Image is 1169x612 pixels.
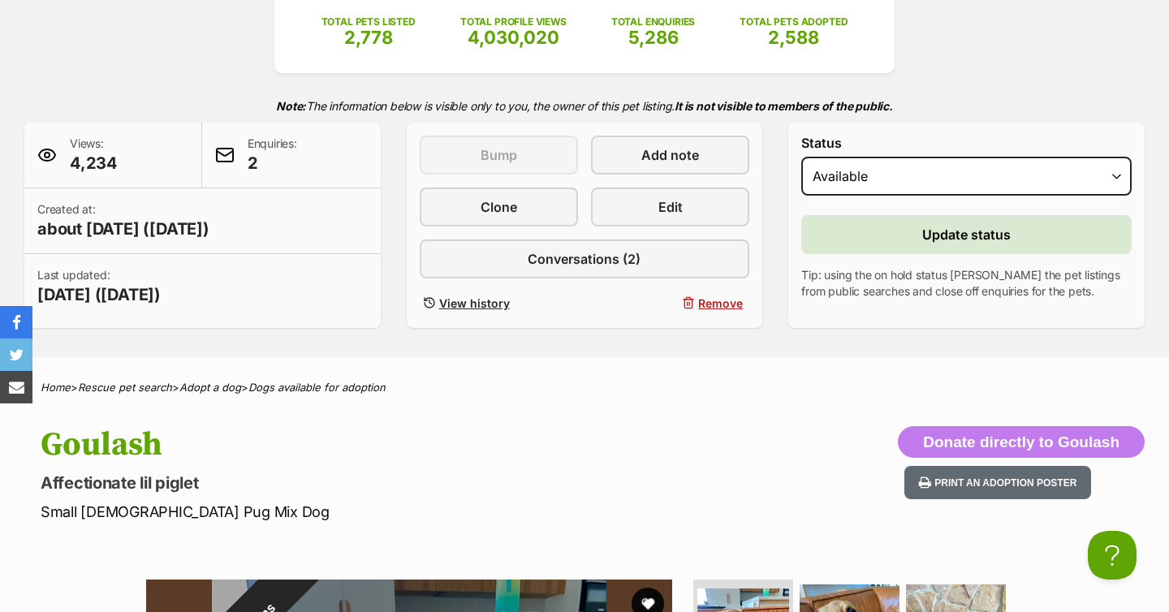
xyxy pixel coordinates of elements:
span: 4,234 [70,152,118,175]
p: Enquiries: [248,136,297,175]
button: Bump [420,136,578,175]
p: Last updated: [37,267,161,306]
span: Add note [641,145,699,165]
a: Clone [420,187,578,226]
span: Clone [481,197,517,217]
span: View history [439,295,510,312]
span: 5,286 [628,27,679,48]
span: Remove [698,295,743,312]
a: View history [420,291,578,315]
button: Print an adoption poster [904,466,1091,499]
span: 2 [248,152,297,175]
span: 2,778 [344,27,393,48]
button: Donate directly to Goulash [898,426,1145,459]
p: TOTAL PETS ADOPTED [740,15,848,29]
p: Views: [70,136,118,175]
a: Add note [591,136,749,175]
p: TOTAL ENQUIRIES [611,15,695,29]
a: Home [41,381,71,394]
span: 4,030,020 [468,27,559,48]
a: Dogs available for adoption [248,381,386,394]
h1: Goulash [41,426,713,463]
p: TOTAL PROFILE VIEWS [460,15,567,29]
iframe: Help Scout Beacon - Open [1088,531,1137,580]
span: Conversations (2) [528,249,641,269]
strong: It is not visible to members of the public. [675,99,893,113]
span: Bump [481,145,517,165]
label: Status [801,136,1132,150]
strong: Note: [276,99,306,113]
p: Small [DEMOGRAPHIC_DATA] Pug Mix Dog [41,501,713,523]
a: Rescue pet search [78,381,172,394]
span: Update status [922,225,1011,244]
a: Conversations (2) [420,239,750,278]
button: Update status [801,215,1132,254]
span: 2,588 [768,27,819,48]
p: Affectionate lil piglet [41,472,713,494]
p: Created at: [37,201,209,240]
p: The information below is visible only to you, the owner of this pet listing. [24,89,1145,123]
p: TOTAL PETS LISTED [321,15,416,29]
p: Tip: using the on hold status [PERSON_NAME] the pet listings from public searches and close off e... [801,267,1132,300]
span: [DATE] ([DATE]) [37,283,161,306]
button: Remove [591,291,749,315]
a: Adopt a dog [179,381,241,394]
span: Edit [658,197,683,217]
a: Edit [591,187,749,226]
span: about [DATE] ([DATE]) [37,218,209,240]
